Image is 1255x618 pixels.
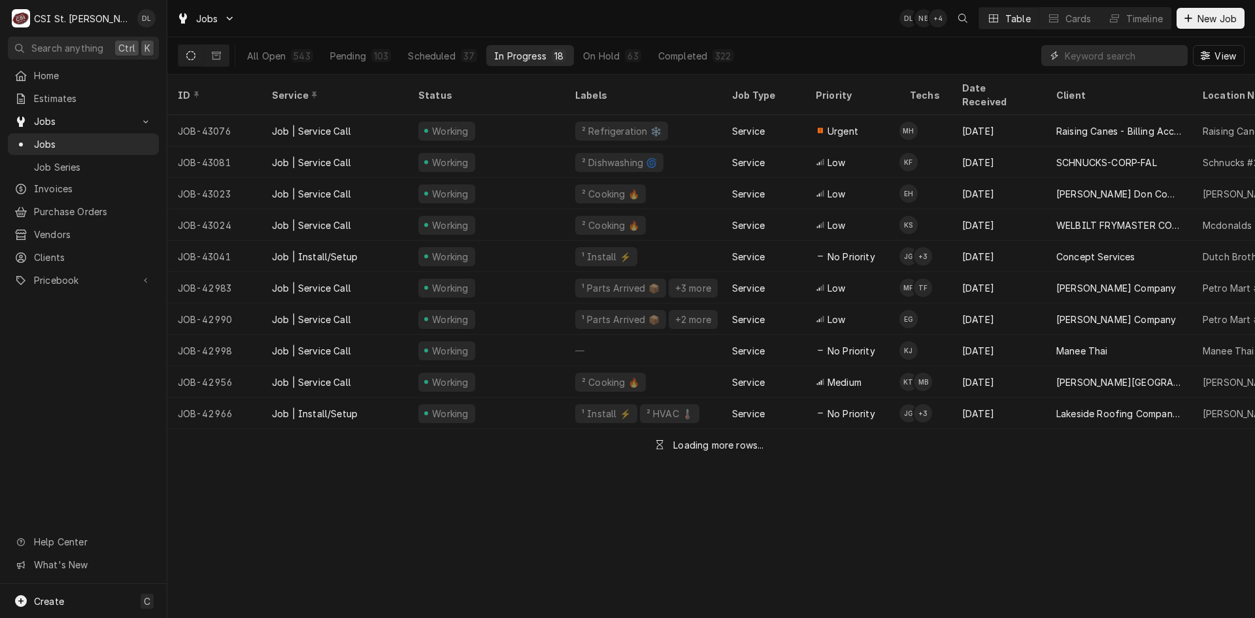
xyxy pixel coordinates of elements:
div: +3 more [674,281,712,295]
div: Kris Thomason's Avatar [899,373,918,391]
div: 18 [554,49,563,63]
div: Timeline [1126,12,1163,26]
div: Kyle Smith's Avatar [899,216,918,234]
a: Go to Help Center [8,531,159,553]
div: Service [732,156,765,169]
div: JG [899,404,918,422]
div: JOB-43023 [167,178,261,209]
a: Go to Jobs [8,111,159,132]
div: 543 [293,49,310,63]
span: What's New [34,558,151,572]
span: Pricebook [34,273,133,287]
div: ² HVAC 🌡️ [645,407,694,421]
div: ¹ Install ⚡️ [580,250,632,264]
div: Job | Service Call [272,375,351,389]
div: [DATE] [952,398,1046,429]
div: Job | Service Call [272,187,351,201]
div: Jeff George's Avatar [899,404,918,422]
a: Purchase Orders [8,201,159,222]
div: Service [732,187,765,201]
div: + 3 [914,247,932,266]
a: Clients [8,247,159,268]
div: JOB-42983 [167,272,261,303]
span: Vendors [34,228,152,241]
div: Thomas Fonte's Avatar [914,279,932,297]
div: Concept Services [1056,250,1135,264]
div: Working [430,281,470,295]
div: Working [430,187,470,201]
div: Job | Install/Setup [272,407,358,421]
div: 103 [374,49,388,63]
div: Job | Service Call [272,156,351,169]
a: Home [8,65,159,86]
div: Completed [658,49,707,63]
div: Labels [575,88,711,102]
span: Jobs [34,137,152,151]
div: Kevin Floyd's Avatar [899,153,918,171]
div: ¹ Install ⚡️ [580,407,632,421]
a: Go to Jobs [171,8,241,29]
div: [DATE] [952,335,1046,366]
div: CSI St. Louis's Avatar [12,9,30,27]
div: MB [914,373,932,391]
div: MH [899,122,918,140]
div: — [565,335,722,366]
input: Keyword search [1065,45,1181,66]
div: MF [899,279,918,297]
div: Mike Baker's Avatar [914,373,932,391]
div: [PERSON_NAME] Company [1056,313,1176,326]
div: [DATE] [952,178,1046,209]
div: Working [430,218,470,232]
span: Help Center [34,535,151,549]
div: KS [899,216,918,234]
div: JOB-42990 [167,303,261,335]
div: Client [1056,88,1179,102]
div: Matt Flores's Avatar [899,279,918,297]
div: ID [178,88,248,102]
div: +2 more [674,313,712,326]
div: Job | Service Call [272,344,351,358]
div: Service [732,344,765,358]
div: ¹ Parts Arrived 📦 [580,281,661,295]
div: [DATE] [952,303,1046,335]
div: EH [899,184,918,203]
div: Pending [330,49,366,63]
div: JOB-42956 [167,366,261,398]
span: K [144,41,150,55]
div: [DATE] [952,366,1046,398]
div: Status [418,88,552,102]
div: Service [272,88,395,102]
div: Lakeside Roofing Company, Inc. [1056,407,1182,421]
div: KJ [899,341,918,360]
div: 63 [627,49,638,63]
div: DL [137,9,156,27]
div: JOB-43041 [167,241,261,272]
button: Open search [952,8,973,29]
div: TF [914,279,932,297]
div: JOB-42966 [167,398,261,429]
span: Urgent [828,124,858,138]
span: No Priority [828,344,875,358]
span: Jobs [196,12,218,26]
div: 37 [463,49,475,63]
div: Nick Badolato's Avatar [914,9,933,27]
div: Service [732,250,765,264]
div: Kevin Jordan's Avatar [899,341,918,360]
div: [DATE] [952,272,1046,303]
div: + 4 [929,9,947,27]
div: KF [899,153,918,171]
span: Search anything [31,41,103,55]
div: 322 [715,49,731,63]
span: C [144,594,150,608]
a: Jobs [8,133,159,155]
div: ¹ Parts Arrived 📦 [580,313,661,326]
div: Cards [1065,12,1092,26]
div: In Progress [494,49,546,63]
span: New Job [1195,12,1239,26]
div: Manee Thai [1056,344,1108,358]
div: Loading more rows... [673,438,763,452]
span: Clients [34,250,152,264]
div: All Open [247,49,286,63]
span: Low [828,281,845,295]
span: Invoices [34,182,152,196]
